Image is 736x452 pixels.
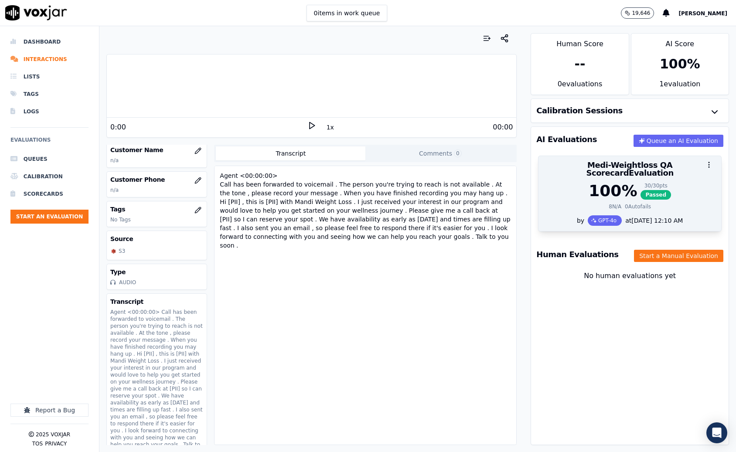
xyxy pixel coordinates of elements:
h3: Type [110,268,203,276]
div: AI Score [631,34,729,49]
button: TOS [32,440,43,447]
button: Start a Manual Evaluation [634,250,723,262]
div: 8 N/A [609,203,621,210]
p: n/a [110,187,203,194]
h3: Customer Name [110,146,203,154]
img: voxjar logo [5,5,67,20]
a: Logs [10,103,89,120]
p: n/a [110,157,203,164]
a: Queues [10,150,89,168]
button: 1x [325,121,336,133]
span: Passed [641,190,671,200]
span: [PERSON_NAME] [678,10,727,17]
button: 19,646 [621,7,654,19]
p: 19,646 [632,10,650,17]
button: [PERSON_NAME] [678,8,736,18]
h3: Human Evaluations [536,251,618,258]
div: 100 % [589,182,637,200]
div: 1 evaluation [631,79,729,95]
h3: Calibration Sessions [536,107,623,115]
button: Privacy [45,440,67,447]
h3: Medi-Weightloss QA Scorecard Evaluation [544,161,716,177]
a: Tags [10,85,89,103]
button: Transcript [216,146,365,160]
div: -- [575,56,586,72]
div: No human evaluations yet [538,271,722,302]
h3: AI Evaluations [536,136,597,143]
button: Queue an AI Evaluation [634,135,723,147]
div: 30 / 30 pts [641,182,671,189]
div: 100 % [660,56,700,72]
p: No Tags [110,216,203,223]
div: 0:00 [110,122,126,133]
a: Dashboard [10,33,89,51]
h3: Transcript [110,297,203,306]
a: Calibration [10,168,89,185]
div: S3 [117,246,127,256]
button: Start an Evaluation [10,210,89,224]
a: Scorecards [10,185,89,203]
button: Comments [365,146,515,160]
div: at [DATE] 12:10 AM [622,216,683,225]
div: AUDIO [119,279,136,286]
div: Agent <00:00:00> Call has been forwarded to voicemail . The person you're trying to reach is not ... [218,170,513,251]
h3: Customer Phone [110,175,203,184]
button: 0items in work queue [307,5,388,21]
a: Lists [10,68,89,85]
div: by [538,215,721,231]
div: 00:00 [493,122,513,133]
div: 0 Autofails [625,203,651,210]
p: 2025 Voxjar [36,431,70,438]
span: 0 [454,150,462,157]
a: Interactions [10,51,89,68]
div: GPT-4o [588,215,622,226]
div: Open Intercom Messenger [706,422,727,443]
button: 19,646 [621,7,663,19]
h3: Source [110,234,203,243]
h6: Evaluations [10,135,89,150]
div: Human Score [531,34,628,49]
h3: Tags [110,205,203,214]
button: Report a Bug [10,404,89,417]
img: S3_icon [110,248,117,255]
div: 0 evaluation s [531,79,628,95]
